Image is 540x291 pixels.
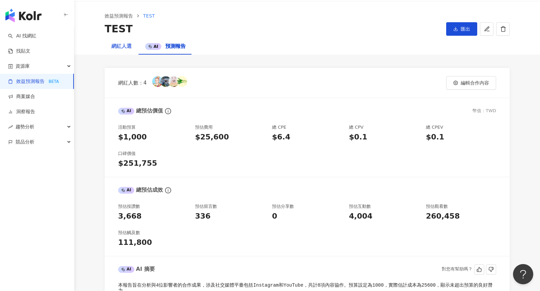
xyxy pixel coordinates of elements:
div: 111,800 [118,237,152,248]
span: rise [8,125,13,129]
div: AI 摘要 [118,265,155,273]
a: KOL Avatar [177,82,187,88]
span: info-circle [164,186,172,194]
div: $25,600 [195,132,229,142]
a: 找貼文 [8,48,30,55]
div: AI [118,108,134,115]
div: 預估觸及數 [118,230,140,236]
div: 預估分享數 [272,203,294,209]
button: 編輯合作內容 [446,76,496,90]
a: 效益預測報告 [103,12,134,20]
span: 匯出 [461,26,470,32]
div: $6.4 [272,132,290,142]
div: 預估留言數 [195,203,217,209]
div: $0.1 [349,132,367,142]
div: 總 CPV [349,124,363,130]
div: $0.1 [426,132,444,142]
span: TEST [143,13,155,19]
div: 260,458 [426,211,460,222]
div: AI [118,187,134,194]
div: AI [145,43,161,50]
div: 幣值：TWD [473,108,496,114]
a: KOL Avatar [152,82,163,88]
span: 資源庫 [16,59,30,74]
iframe: Help Scout Beacon - Open [513,264,533,284]
span: 編輯合作內容 [461,80,489,86]
div: 網紅人數：4 [118,79,147,87]
div: 總預估成效 [118,186,163,194]
a: KOL Avatar [160,82,171,88]
span: 競品分析 [16,134,34,150]
div: $251,755 [118,158,157,169]
div: 336 [195,211,211,222]
div: 4,004 [349,211,373,222]
a: 效益預測報告BETA [8,78,61,85]
div: 預估互動數 [349,203,371,209]
span: info-circle [164,107,172,115]
div: 活動預算 [118,124,136,130]
a: 商案媒合 [8,93,35,100]
div: 總預估價值 [118,107,163,115]
div: 3,668 [118,211,142,222]
div: 總 CPE [272,124,286,130]
a: searchAI 找網紅 [8,33,36,39]
span: 預測報告 [165,43,186,49]
button: 匯出 [446,22,477,36]
div: 口碑價值 [118,151,136,157]
div: 預估費用 [195,124,213,130]
div: 總 CPEV [426,124,443,130]
a: KOL Avatar [168,82,179,88]
div: 對您有幫助嗎？ [442,264,496,274]
a: 洞察報告 [8,108,35,115]
img: KOL Avatar [168,76,179,87]
img: KOL Avatar [160,76,171,87]
img: KOL Avatar [177,76,187,87]
div: 預估按讚數 [118,203,140,209]
div: 0 [272,211,277,222]
div: $1,000 [118,132,147,142]
span: 趨勢分析 [16,119,34,134]
img: KOL Avatar [152,76,163,87]
div: AI [118,266,134,273]
div: 網紅人選 [111,42,132,51]
img: logo [5,9,42,22]
div: TEST [105,22,441,36]
div: 預估觀看數 [426,203,448,209]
